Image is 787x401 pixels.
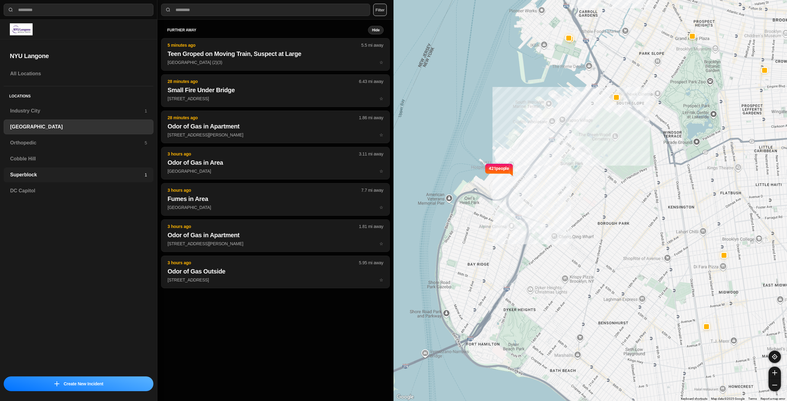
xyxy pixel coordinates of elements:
[10,70,147,77] h3: All Locations
[168,151,359,157] p: 3 hours ago
[161,183,390,216] button: 3 hours ago7.7 mi awayFumes in Area[GEOGRAPHIC_DATA]star
[395,393,415,401] a: Open this area in Google Maps (opens a new window)
[761,397,785,400] a: Report a map error
[4,120,153,134] a: [GEOGRAPHIC_DATA]
[161,111,390,143] button: 28 minutes ago1.86 mi awayOdor of Gas in Apartment[STREET_ADDRESS][PERSON_NAME]star
[10,139,144,147] h3: Orthopedic
[168,158,383,167] h2: Odor of Gas in Area
[168,86,383,94] h2: Small Fire Under Bridge
[769,379,781,391] button: zoom-out
[161,219,390,252] button: 3 hours ago1.81 mi awayOdor of Gas in Apartment[STREET_ADDRESS][PERSON_NAME]star
[161,38,390,71] button: 5 minutes ago5.5 mi awayTeen Groped on Moving Train, Suspect at Large[GEOGRAPHIC_DATA] (2)(3)star
[161,147,390,179] button: 3 hours ago3.11 mi awayOdor of Gas in Area[GEOGRAPHIC_DATA]star
[161,96,390,101] a: 28 minutes ago6.43 mi awaySmall Fire Under Bridge[STREET_ADDRESS]star
[4,167,153,182] a: Superblock1
[168,204,383,210] p: [GEOGRAPHIC_DATA]
[4,66,153,81] a: All Locations
[359,115,383,121] p: 1.86 mi away
[161,60,390,65] a: 5 minutes ago5.5 mi awayTeen Groped on Moving Train, Suspect at Large[GEOGRAPHIC_DATA] (2)(3)star
[373,4,387,16] button: Filter
[372,28,380,33] small: Hide
[10,52,147,60] h2: NYU Langone
[168,59,383,65] p: [GEOGRAPHIC_DATA] (2)(3)
[769,351,781,363] button: recenter
[168,96,383,102] p: [STREET_ADDRESS]
[168,49,383,58] h2: Teen Groped on Moving Train, Suspect at Large
[161,277,390,282] a: 3 hours ago5.95 mi awayOdor of Gas Outside[STREET_ADDRESS]star
[4,104,153,118] a: Industry City1
[4,136,153,150] a: Orthopedic5
[168,267,383,276] h2: Odor of Gas Outside
[379,241,383,246] span: star
[161,74,390,107] button: 28 minutes ago6.43 mi awaySmall Fire Under Bridge[STREET_ADDRESS]star
[168,168,383,174] p: [GEOGRAPHIC_DATA]
[167,28,368,33] h5: further away
[711,397,745,400] span: Map data ©2025 Google
[168,241,383,247] p: [STREET_ADDRESS][PERSON_NAME]
[10,187,147,195] h3: DC Capitol
[359,151,383,157] p: 3.11 mi away
[361,187,383,193] p: 7.7 mi away
[769,367,781,379] button: zoom-in
[4,86,153,104] h5: Locations
[379,132,383,137] span: star
[379,205,383,210] span: star
[10,155,147,163] h3: Cobble Hill
[10,23,33,35] img: logo
[509,163,514,176] img: notch
[395,393,415,401] img: Google
[144,108,147,114] p: 1
[168,122,383,131] h2: Odor of Gas in Apartment
[772,383,777,387] img: zoom-out
[4,183,153,198] a: DC Capitol
[144,172,147,178] p: 1
[379,60,383,65] span: star
[10,123,147,131] h3: [GEOGRAPHIC_DATA]
[64,381,103,387] p: Create New Incident
[168,223,359,230] p: 3 hours ago
[748,397,757,400] a: Terms (opens in new tab)
[168,260,359,266] p: 3 hours ago
[4,376,153,391] button: iconCreate New Incident
[489,165,509,179] p: 421 people
[161,205,390,210] a: 3 hours ago7.7 mi awayFumes in Area[GEOGRAPHIC_DATA]star
[484,163,489,176] img: notch
[379,169,383,174] span: star
[359,223,383,230] p: 1.81 mi away
[681,397,707,401] button: Keyboard shortcuts
[161,241,390,246] a: 3 hours ago1.81 mi awayOdor of Gas in Apartment[STREET_ADDRESS][PERSON_NAME]star
[772,354,777,360] img: recenter
[4,151,153,166] a: Cobble Hill
[168,115,359,121] p: 28 minutes ago
[379,277,383,282] span: star
[359,260,383,266] p: 5.95 mi away
[359,78,383,85] p: 6.43 mi away
[10,171,144,179] h3: Superblock
[8,7,14,13] img: search
[168,78,359,85] p: 28 minutes ago
[161,132,390,137] a: 28 minutes ago1.86 mi awayOdor of Gas in Apartment[STREET_ADDRESS][PERSON_NAME]star
[144,140,147,146] p: 5
[772,370,777,375] img: zoom-in
[54,381,59,386] img: icon
[165,7,171,13] img: search
[168,195,383,203] h2: Fumes in Area
[168,187,361,193] p: 3 hours ago
[361,42,383,48] p: 5.5 mi away
[168,277,383,283] p: [STREET_ADDRESS]
[379,96,383,101] span: star
[168,132,383,138] p: [STREET_ADDRESS][PERSON_NAME]
[10,107,144,115] h3: Industry City
[168,42,361,48] p: 5 minutes ago
[368,26,384,34] button: Hide
[161,256,390,288] button: 3 hours ago5.95 mi awayOdor of Gas Outside[STREET_ADDRESS]star
[168,231,383,239] h2: Odor of Gas in Apartment
[161,168,390,174] a: 3 hours ago3.11 mi awayOdor of Gas in Area[GEOGRAPHIC_DATA]star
